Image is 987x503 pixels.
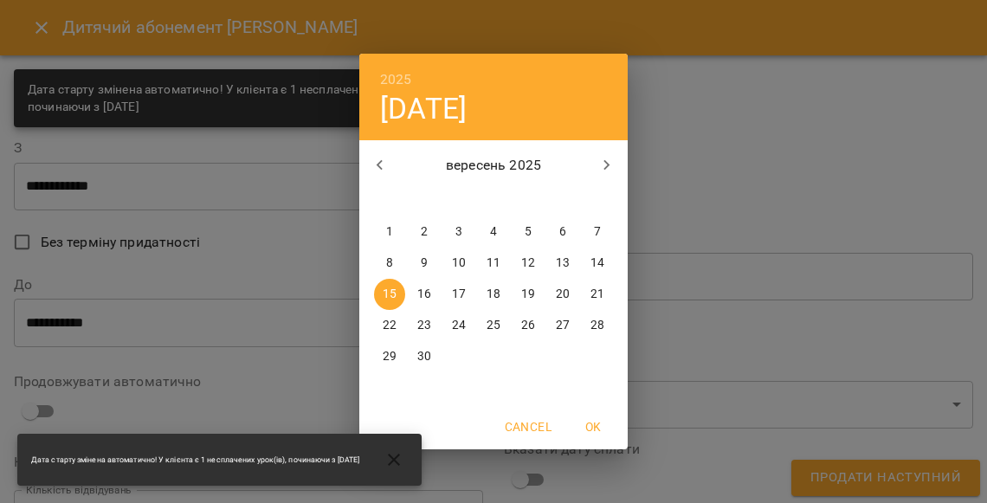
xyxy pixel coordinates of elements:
p: 1 [386,223,393,241]
p: 21 [590,286,604,303]
button: 28 [582,310,613,341]
button: 7 [582,216,613,248]
button: 30 [409,341,440,372]
button: 12 [513,248,544,279]
button: 8 [374,248,405,279]
button: 16 [409,279,440,310]
p: 16 [417,286,431,303]
button: 24 [443,310,474,341]
p: 2 [421,223,428,241]
span: нд [582,190,613,208]
span: вт [409,190,440,208]
span: ср [443,190,474,208]
button: 27 [547,310,578,341]
button: 23 [409,310,440,341]
button: 18 [478,279,509,310]
button: 25 [478,310,509,341]
button: 3 [443,216,474,248]
p: 28 [590,317,604,334]
p: 13 [556,255,570,272]
button: 1 [374,216,405,248]
p: 19 [521,286,535,303]
button: 15 [374,279,405,310]
p: 23 [417,317,431,334]
span: пн [374,190,405,208]
p: 20 [556,286,570,303]
button: 17 [443,279,474,310]
button: 21 [582,279,613,310]
p: 22 [383,317,397,334]
span: Cancel [505,416,552,437]
p: 29 [383,348,397,365]
p: 6 [559,223,566,241]
span: пт [513,190,544,208]
p: 10 [452,255,466,272]
button: 22 [374,310,405,341]
button: [DATE] [380,91,467,126]
p: 26 [521,317,535,334]
span: Дата старту змінена автоматично! У клієнта є 1 несплачених урок(ів), починаючи з [DATE] [31,455,359,466]
button: 6 [547,216,578,248]
button: 19 [513,279,544,310]
p: 9 [421,255,428,272]
p: 25 [487,317,500,334]
p: 3 [455,223,462,241]
button: 4 [478,216,509,248]
p: 15 [383,286,397,303]
button: 29 [374,341,405,372]
p: 30 [417,348,431,365]
button: 2 [409,216,440,248]
button: 14 [582,248,613,279]
button: OK [565,411,621,442]
button: 26 [513,310,544,341]
button: 5 [513,216,544,248]
p: 17 [452,286,466,303]
button: 11 [478,248,509,279]
span: сб [547,190,578,208]
p: 12 [521,255,535,272]
button: 10 [443,248,474,279]
p: 14 [590,255,604,272]
span: чт [478,190,509,208]
span: OK [572,416,614,437]
button: 9 [409,248,440,279]
button: 13 [547,248,578,279]
p: 18 [487,286,500,303]
p: 8 [386,255,393,272]
p: 27 [556,317,570,334]
p: 4 [490,223,497,241]
p: 5 [525,223,532,241]
p: 11 [487,255,500,272]
p: 24 [452,317,466,334]
button: Cancel [498,411,558,442]
p: вересень 2025 [401,155,587,176]
button: 20 [547,279,578,310]
button: 2025 [380,68,412,92]
p: 7 [594,223,601,241]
